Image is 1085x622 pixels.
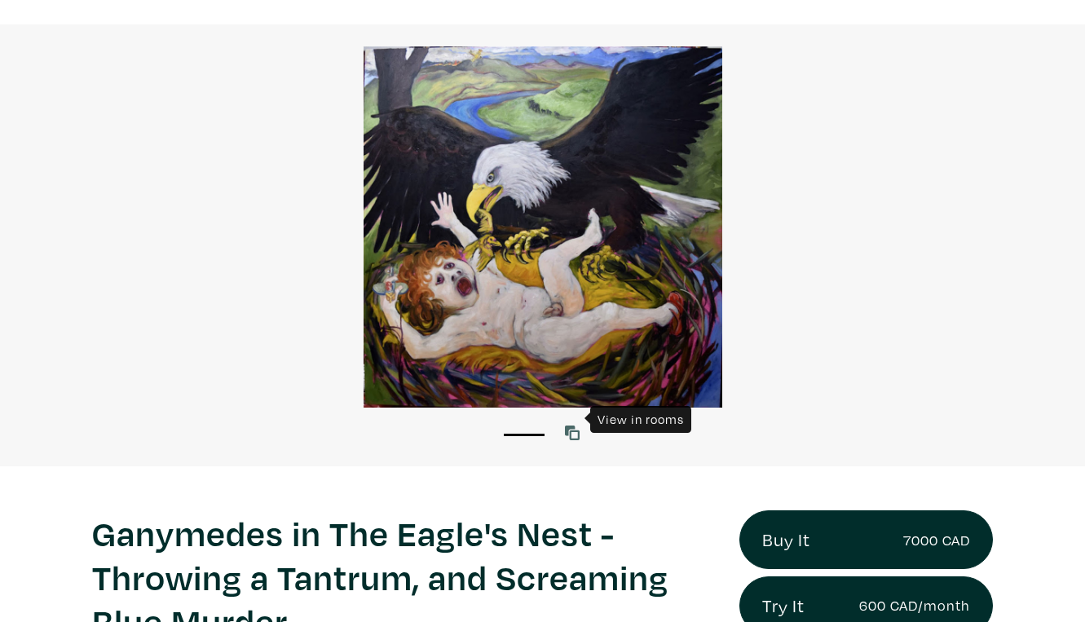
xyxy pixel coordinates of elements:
[903,529,970,551] small: 7000 CAD
[859,594,970,616] small: 600 CAD/month
[739,510,992,569] a: Buy It7000 CAD
[590,406,691,433] div: View in rooms
[504,434,545,436] button: 1 of 1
